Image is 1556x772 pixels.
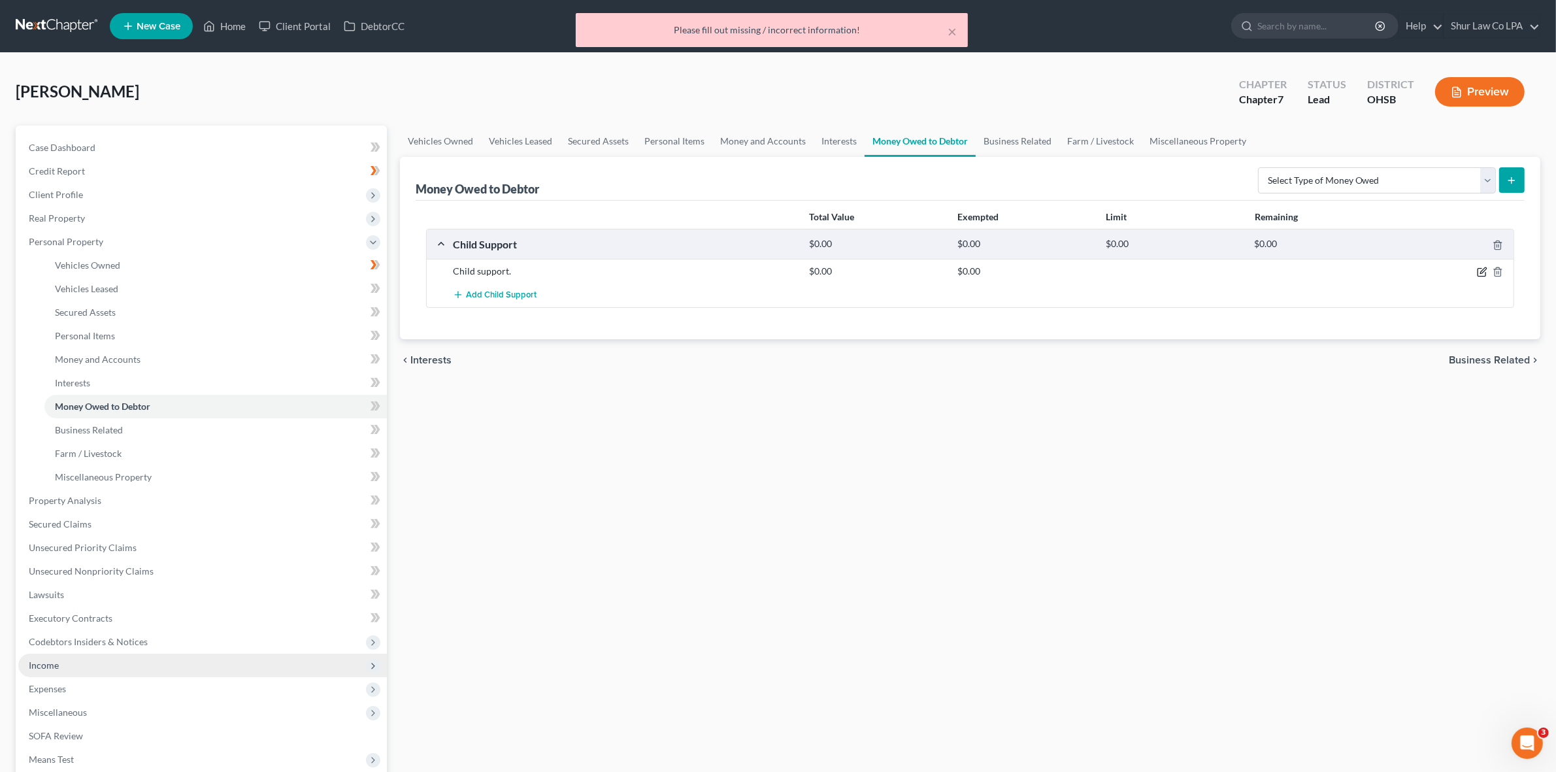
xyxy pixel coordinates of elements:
[18,724,387,748] a: SOFA Review
[637,126,712,157] a: Personal Items
[29,683,66,694] span: Expenses
[44,254,387,277] a: Vehicles Owned
[29,142,95,153] span: Case Dashboard
[55,354,141,365] span: Money and Accounts
[44,348,387,371] a: Money and Accounts
[957,211,999,222] strong: Exempted
[18,159,387,183] a: Credit Report
[44,371,387,395] a: Interests
[1538,728,1549,738] span: 3
[865,126,976,157] a: Money Owed to Debtor
[29,660,59,671] span: Income
[29,542,137,553] span: Unsecured Priority Claims
[29,495,101,506] span: Property Analysis
[18,583,387,607] a: Lawsuits
[1308,92,1346,107] div: Lead
[453,283,537,307] button: Add Child Support
[1099,238,1248,250] div: $0.00
[55,307,116,318] span: Secured Assets
[18,136,387,159] a: Case Dashboard
[586,24,957,37] div: Please fill out missing / incorrect information!
[951,238,1099,250] div: $0.00
[18,536,387,560] a: Unsecured Priority Claims
[29,165,85,176] span: Credit Report
[809,211,854,222] strong: Total Value
[29,189,83,200] span: Client Profile
[18,512,387,536] a: Secured Claims
[29,754,74,765] span: Means Test
[55,330,115,341] span: Personal Items
[446,237,803,251] div: Child Support
[1449,355,1540,365] button: Business Related chevron_right
[1530,355,1540,365] i: chevron_right
[29,565,154,577] span: Unsecured Nonpriority Claims
[1367,92,1414,107] div: OHSB
[466,290,537,301] span: Add Child Support
[44,277,387,301] a: Vehicles Leased
[44,418,387,442] a: Business Related
[29,589,64,600] span: Lawsuits
[29,707,87,718] span: Miscellaneous
[29,613,112,624] span: Executory Contracts
[29,518,91,529] span: Secured Claims
[1367,77,1414,92] div: District
[55,377,90,388] span: Interests
[44,301,387,324] a: Secured Assets
[814,126,865,157] a: Interests
[400,126,481,157] a: Vehicles Owned
[18,489,387,512] a: Property Analysis
[446,265,803,278] div: Child support.
[55,283,118,294] span: Vehicles Leased
[44,324,387,348] a: Personal Items
[29,212,85,224] span: Real Property
[951,265,1099,278] div: $0.00
[1449,355,1530,365] span: Business Related
[1106,211,1127,222] strong: Limit
[400,355,410,365] i: chevron_left
[29,636,148,647] span: Codebtors Insiders & Notices
[16,82,139,101] span: [PERSON_NAME]
[55,448,122,459] span: Farm / Livestock
[55,471,152,482] span: Miscellaneous Property
[481,126,560,157] a: Vehicles Leased
[1142,126,1254,157] a: Miscellaneous Property
[1239,77,1287,92] div: Chapter
[803,265,951,278] div: $0.00
[803,238,951,250] div: $0.00
[410,355,452,365] span: Interests
[1512,728,1543,759] iframe: Intercom live chat
[55,424,123,435] span: Business Related
[55,260,120,271] span: Vehicles Owned
[1248,238,1396,250] div: $0.00
[29,236,103,247] span: Personal Property
[1308,77,1346,92] div: Status
[948,24,957,39] button: ×
[18,607,387,630] a: Executory Contracts
[400,355,452,365] button: chevron_left Interests
[1435,77,1525,107] button: Preview
[976,126,1059,157] a: Business Related
[44,442,387,465] a: Farm / Livestock
[1059,126,1142,157] a: Farm / Livestock
[416,181,542,197] div: Money Owed to Debtor
[29,730,83,741] span: SOFA Review
[44,465,387,489] a: Miscellaneous Property
[55,401,150,412] span: Money Owed to Debtor
[712,126,814,157] a: Money and Accounts
[1239,92,1287,107] div: Chapter
[1278,93,1283,105] span: 7
[44,395,387,418] a: Money Owed to Debtor
[560,126,637,157] a: Secured Assets
[1255,211,1298,222] strong: Remaining
[18,560,387,583] a: Unsecured Nonpriority Claims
